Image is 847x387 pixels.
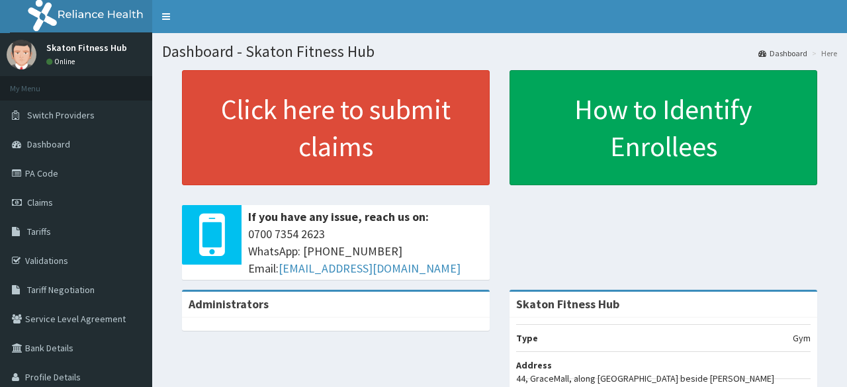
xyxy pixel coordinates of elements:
strong: Skaton Fitness Hub [516,296,619,312]
b: Address [516,359,552,371]
b: If you have any issue, reach us on: [248,209,429,224]
a: How to Identify Enrollees [510,70,817,185]
p: Skaton Fitness Hub [46,43,127,52]
li: Here [809,48,837,59]
span: Tariffs [27,226,51,237]
span: Claims [27,196,53,208]
p: Gym [793,331,811,345]
b: Type [516,332,538,344]
span: 0700 7354 2623 WhatsApp: [PHONE_NUMBER] Email: [248,226,483,277]
h1: Dashboard - Skaton Fitness Hub [162,43,837,60]
a: [EMAIL_ADDRESS][DOMAIN_NAME] [279,261,461,276]
span: Dashboard [27,138,70,150]
img: User Image [7,40,36,69]
a: Online [46,57,78,66]
b: Administrators [189,296,269,312]
span: Switch Providers [27,109,95,121]
span: Tariff Negotiation [27,284,95,296]
a: Click here to submit claims [182,70,490,185]
a: Dashboard [758,48,807,59]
